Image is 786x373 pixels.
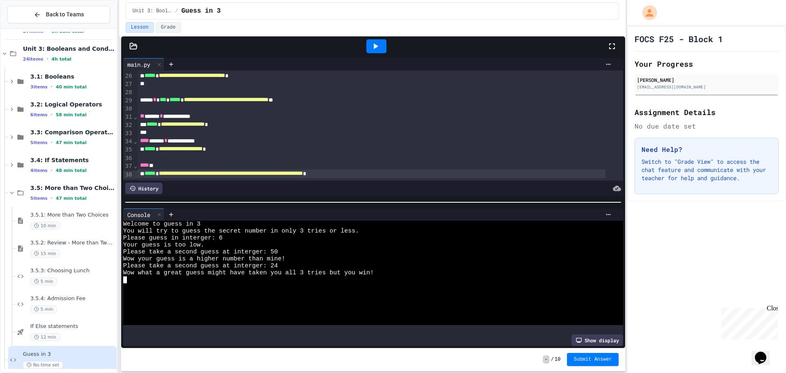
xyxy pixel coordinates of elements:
[123,146,133,154] div: 35
[52,57,72,62] span: 4h total
[133,64,138,71] span: Fold line
[30,240,115,246] span: 3.5.2: Review - More than Two Choices
[123,72,133,80] div: 26
[133,113,138,120] span: Fold line
[30,196,47,201] span: 5 items
[123,208,165,221] div: Console
[56,196,86,201] span: 47 min total
[51,84,52,90] span: •
[123,88,133,97] div: 28
[56,140,86,145] span: 47 min total
[30,112,47,118] span: 6 items
[51,167,52,174] span: •
[30,305,57,313] span: 5 min
[123,97,133,105] div: 29
[30,84,47,90] span: 3 items
[123,210,154,219] div: Console
[123,138,133,146] div: 34
[23,361,63,369] span: No time set
[133,163,138,169] span: Fold line
[30,333,60,341] span: 12 min
[133,138,138,145] span: Fold line
[3,3,56,52] div: Chat with us now!Close
[56,168,86,173] span: 48 min total
[571,335,623,346] div: Show display
[635,33,723,45] h1: FOCS F25 - Block 1
[56,84,86,90] span: 40 min total
[123,129,133,138] div: 33
[51,139,52,146] span: •
[637,76,776,84] div: [PERSON_NAME]
[635,121,779,131] div: No due date set
[30,323,115,330] span: If Else statements
[123,228,359,235] span: You will try to guess the secret number in only 3 tries or less.
[51,195,52,201] span: •
[51,111,52,118] span: •
[30,101,115,108] span: 3.2: Logical Operators
[634,3,659,22] div: My Account
[641,158,772,182] p: Switch to "Grade View" to access the chat feature and communicate with your teacher for help and ...
[23,351,115,358] span: Guess in 3
[567,353,619,366] button: Submit Answer
[56,112,86,118] span: 58 min total
[30,212,115,219] span: 3.5.1: More than Two Choices
[30,129,115,136] span: 3.3: Comparison Operators
[30,295,115,302] span: 3.5.4: Admission Fee
[752,340,778,365] iframe: chat widget
[30,250,60,258] span: 15 min
[123,249,278,255] span: Please take a second guess at interger: 50
[574,356,612,363] span: Submit Answer
[123,255,285,262] span: Wow your guess is a higher number than mine!
[46,10,84,19] span: Back to Teams
[23,57,43,62] span: 24 items
[123,242,204,249] span: Your guess is too low.
[123,105,133,113] div: 30
[635,58,779,70] h2: Your Progress
[7,6,110,23] button: Back to Teams
[156,22,181,33] button: Grade
[637,84,776,90] div: [EMAIL_ADDRESS][DOMAIN_NAME]
[30,184,115,192] span: 3.5: More than Two Choices
[123,269,374,276] span: Wow what a great guess might have taken you all 3 tries but you win!
[30,267,115,274] span: 3.5.3: Choosing Lunch
[123,58,165,70] div: main.py
[30,168,47,173] span: 4 items
[30,278,57,285] span: 5 min
[123,162,133,170] div: 37
[635,106,779,118] h2: Assignment Details
[126,22,154,33] button: Lesson
[718,305,778,339] iframe: chat widget
[551,356,554,363] span: /
[123,171,133,179] div: 38
[123,221,201,228] span: Welcome to guess in 3
[23,45,115,52] span: Unit 3: Booleans and Conditionals
[123,235,223,242] span: Please guess in interger: 6
[175,8,178,14] span: /
[543,355,549,364] span: -
[123,154,133,163] div: 36
[30,140,47,145] span: 5 items
[123,80,133,88] div: 27
[555,356,560,363] span: 10
[123,60,154,69] div: main.py
[30,156,115,164] span: 3.4: If Statements
[123,262,278,269] span: Please take a second guess at interger: 24
[30,73,115,80] span: 3.1: Booleans
[181,6,221,16] span: Guess in 3
[123,121,133,129] div: 32
[133,8,172,14] span: Unit 3: Booleans and Conditionals
[123,113,133,121] div: 31
[47,56,48,62] span: •
[30,222,60,230] span: 10 min
[641,145,772,154] h3: Need Help?
[125,183,163,194] div: History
